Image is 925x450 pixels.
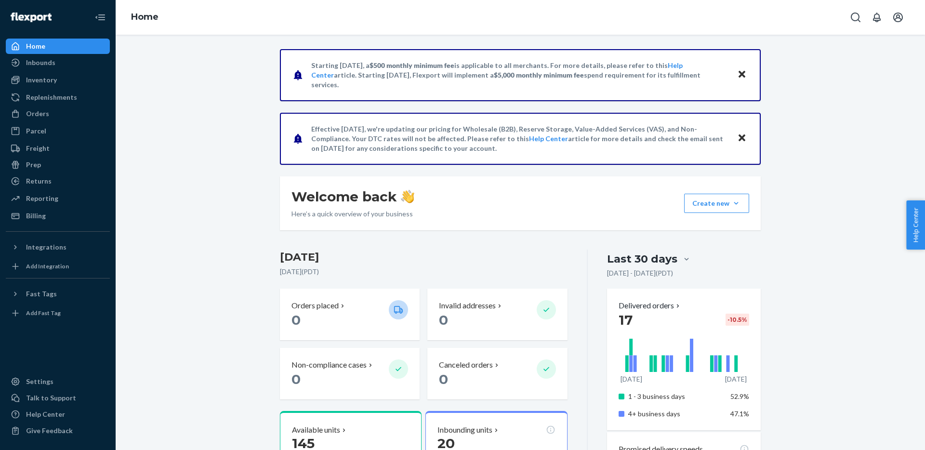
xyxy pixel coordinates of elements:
[401,190,414,203] img: hand-wave emoji
[26,75,57,85] div: Inventory
[26,126,46,136] div: Parcel
[439,371,448,387] span: 0
[619,300,682,311] button: Delivered orders
[6,55,110,70] a: Inbounds
[6,239,110,255] button: Integrations
[726,314,749,326] div: -10.5 %
[26,176,52,186] div: Returns
[427,289,567,340] button: Invalid addresses 0
[867,8,886,27] button: Open notifications
[6,407,110,422] a: Help Center
[123,3,166,31] ol: breadcrumbs
[280,250,568,265] h3: [DATE]
[6,390,110,406] a: Talk to Support
[6,39,110,54] a: Home
[607,251,677,266] div: Last 30 days
[26,194,58,203] div: Reporting
[26,426,73,436] div: Give Feedback
[730,410,749,418] span: 47.1%
[280,267,568,277] p: [DATE] ( PDT )
[291,209,414,219] p: Here’s a quick overview of your business
[26,211,46,221] div: Billing
[437,424,492,436] p: Inbounding units
[6,208,110,224] a: Billing
[6,423,110,438] button: Give Feedback
[91,8,110,27] button: Close Navigation
[26,242,66,252] div: Integrations
[311,124,728,153] p: Effective [DATE], we're updating our pricing for Wholesale (B2B), Reserve Storage, Value-Added Se...
[6,305,110,321] a: Add Fast Tag
[427,348,567,399] button: Canceled orders 0
[736,132,748,146] button: Close
[311,61,728,90] p: Starting [DATE], a is applicable to all merchants. For more details, please refer to this article...
[529,134,568,143] a: Help Center
[906,200,925,250] button: Help Center
[846,8,865,27] button: Open Search Box
[6,173,110,189] a: Returns
[26,309,61,317] div: Add Fast Tag
[26,410,65,419] div: Help Center
[628,392,723,401] p: 1 - 3 business days
[26,58,55,67] div: Inbounds
[619,312,633,328] span: 17
[6,374,110,389] a: Settings
[291,359,367,371] p: Non-compliance cases
[291,371,301,387] span: 0
[26,393,76,403] div: Talk to Support
[26,109,49,119] div: Orders
[439,300,496,311] p: Invalid addresses
[291,312,301,328] span: 0
[494,71,584,79] span: $5,000 monthly minimum fee
[370,61,454,69] span: $500 monthly minimum fee
[26,377,53,386] div: Settings
[730,392,749,400] span: 52.9%
[684,194,749,213] button: Create new
[6,90,110,105] a: Replenishments
[280,348,420,399] button: Non-compliance cases 0
[6,106,110,121] a: Orders
[280,289,420,340] button: Orders placed 0
[291,188,414,205] h1: Welcome back
[26,93,77,102] div: Replenishments
[6,72,110,88] a: Inventory
[6,157,110,172] a: Prep
[607,268,673,278] p: [DATE] - [DATE] ( PDT )
[131,12,159,22] a: Home
[6,259,110,274] a: Add Integration
[628,409,723,419] p: 4+ business days
[26,41,45,51] div: Home
[725,374,747,384] p: [DATE]
[292,424,340,436] p: Available units
[6,286,110,302] button: Fast Tags
[6,191,110,206] a: Reporting
[6,141,110,156] a: Freight
[26,160,41,170] div: Prep
[26,289,57,299] div: Fast Tags
[26,144,50,153] div: Freight
[11,13,52,22] img: Flexport logo
[736,68,748,82] button: Close
[439,359,493,371] p: Canceled orders
[888,8,908,27] button: Open account menu
[439,312,448,328] span: 0
[621,374,642,384] p: [DATE]
[291,300,339,311] p: Orders placed
[6,123,110,139] a: Parcel
[26,262,69,270] div: Add Integration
